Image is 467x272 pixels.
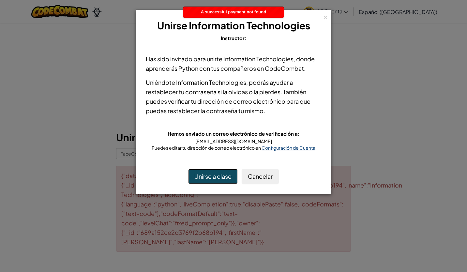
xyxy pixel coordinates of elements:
[157,19,187,32] span: Unirse
[146,55,223,63] span: Has sido invitado para unirte
[146,79,176,86] span: Uniéndote
[223,55,294,63] span: Information Technologies
[189,19,310,32] span: Information Technologies
[152,145,262,151] span: Puedes editar tu dirección de correo electrónico en
[178,65,198,72] span: Python
[201,9,266,14] span: A successful payment not found
[221,35,247,41] span: Instructor:
[168,130,300,137] span: Hemos enviado un correo electrónico de verificación a:
[242,169,279,184] button: Cancelar
[188,169,238,184] button: Unirse a clase
[146,138,321,144] div: [EMAIL_ADDRESS][DOMAIN_NAME]
[246,79,249,86] span: ,
[198,65,306,72] span: con tus compañeros en CodeCombat.
[262,145,315,151] a: Configuración de Cuenta
[176,79,246,86] span: Information Technologies
[323,13,328,20] div: ×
